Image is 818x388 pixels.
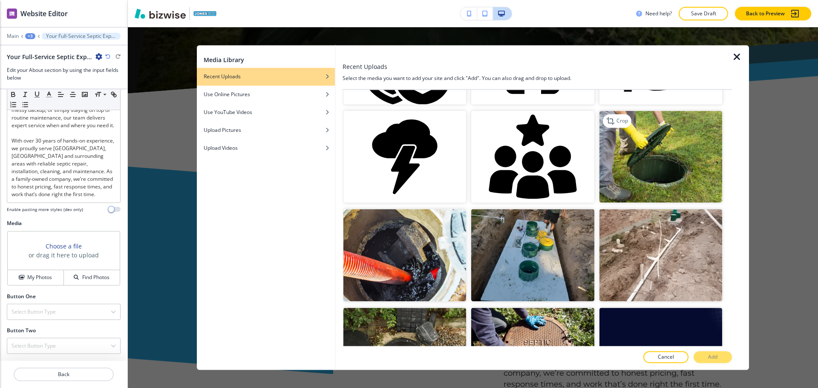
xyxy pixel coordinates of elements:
[7,206,83,213] h4: Enable pasting more styles (dev only)
[603,114,631,128] div: Crop
[12,342,56,350] h4: Select Button Type
[343,62,387,71] h3: Recent Uploads
[135,9,186,19] img: Bizwise Logo
[204,73,241,80] h4: Recent Uploads
[204,144,238,152] h4: Upload Videos
[643,351,688,363] button: Cancel
[197,139,335,157] button: Upload Videos
[29,251,99,260] h3: or drag it here to upload
[7,52,92,61] h2: Your Full-Service Septic Experts – Available 24/7
[204,91,250,98] h4: Use Online Pictures
[616,117,628,125] p: Crop
[204,108,252,116] h4: Use YouTube Videos
[7,327,36,334] h2: Button Two
[12,308,56,316] h4: Select Button Type
[204,126,241,134] h4: Upload Pictures
[197,103,335,121] button: Use YouTube Videos
[645,10,672,17] h3: Need help?
[679,7,728,20] button: Save Draft
[197,86,335,103] button: Use Online Pictures
[20,9,68,19] h2: Website Editor
[690,10,717,17] p: Save Draft
[14,368,114,381] button: Back
[7,33,19,39] button: Main
[204,55,244,64] h2: Media Library
[193,11,216,16] img: Your Logo
[658,354,674,361] p: Cancel
[7,231,121,286] div: Choose a fileor drag it here to uploadMy PhotosFind Photos
[14,371,113,378] p: Back
[7,293,36,300] h2: Button One
[7,220,121,227] h2: Media
[735,7,811,20] button: Back to Preview
[46,33,116,39] p: Your Full-Service Septic Experts – Available 24/7
[197,68,335,86] button: Recent Uploads
[7,9,17,19] img: editor icon
[27,274,52,281] h4: My Photos
[746,10,785,17] p: Back to Preview
[8,270,64,285] button: My Photos
[82,274,109,281] h4: Find Photos
[12,137,116,198] p: With over 30 years of hands-on experience, we proudly serve [GEOGRAPHIC_DATA], [GEOGRAPHIC_DATA] ...
[46,242,82,251] button: Choose a file
[42,33,121,40] button: Your Full-Service Septic Experts – Available 24/7
[7,66,121,82] h3: Edit your About section by using the input fields below
[64,270,120,285] button: Find Photos
[197,121,335,139] button: Upload Pictures
[343,74,732,82] h4: Select the media you want to add your site and click "Add". You can also drag and drop to upload.
[25,33,35,39] button: +3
